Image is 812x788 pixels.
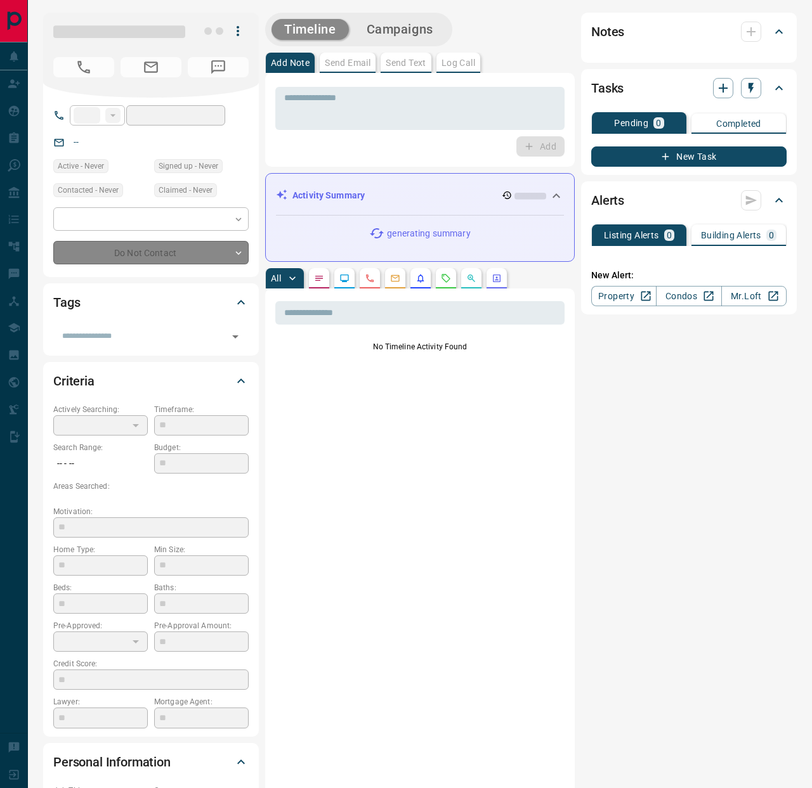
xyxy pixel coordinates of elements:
svg: Listing Alerts [416,273,426,283]
a: -- [74,137,79,147]
div: Criteria [53,366,249,396]
svg: Calls [365,273,375,283]
svg: Requests [441,273,451,283]
p: All [271,274,281,283]
p: Completed [716,119,761,128]
span: No Number [53,57,114,77]
p: Timeframe: [154,404,249,415]
p: Areas Searched: [53,481,249,492]
span: Signed up - Never [159,160,218,172]
h2: Notes [591,22,624,42]
p: Activity Summary [292,189,365,202]
div: Notes [591,16,787,47]
a: Property [591,286,657,306]
p: Beds: [53,582,148,593]
div: Activity Summary [276,184,564,207]
p: 0 [656,119,661,127]
svg: Notes [314,273,324,283]
p: New Alert: [591,269,787,282]
p: Actively Searching: [53,404,148,415]
p: Credit Score: [53,658,249,669]
div: Alerts [591,185,787,216]
p: Mortgage Agent: [154,696,249,707]
p: -- - -- [53,453,148,474]
span: No Email [121,57,181,77]
p: Pre-Approved: [53,620,148,631]
p: Building Alerts [701,231,761,240]
span: No Number [188,57,249,77]
span: Contacted - Never [58,184,119,197]
h2: Tasks [591,78,624,98]
svg: Opportunities [466,273,476,283]
p: Search Range: [53,442,148,453]
p: Min Size: [154,544,249,555]
p: Budget: [154,442,249,453]
div: Tags [53,287,249,318]
button: Campaigns [354,19,446,40]
p: Motivation: [53,506,249,517]
h2: Personal Information [53,752,171,772]
p: Add Note [271,58,310,67]
p: 0 [769,231,774,240]
span: Claimed - Never [159,184,213,197]
svg: Emails [390,273,400,283]
div: Do Not Contact [53,241,249,264]
p: Lawyer: [53,696,148,707]
h2: Tags [53,292,80,313]
p: generating summary [387,227,470,240]
a: Condos [656,286,721,306]
div: Personal Information [53,747,249,777]
button: Open [226,328,244,346]
p: 0 [667,231,672,240]
div: Tasks [591,73,787,103]
p: No Timeline Activity Found [275,341,565,352]
button: New Task [591,146,787,167]
span: Active - Never [58,160,104,172]
p: Pre-Approval Amount: [154,620,249,631]
h2: Alerts [591,190,624,210]
button: Timeline [272,19,349,40]
h2: Criteria [53,371,95,391]
p: Baths: [154,582,249,593]
p: Listing Alerts [604,231,659,240]
p: Pending [614,119,648,127]
p: Home Type: [53,544,148,555]
svg: Agent Actions [492,273,502,283]
a: Mr.Loft [721,286,787,306]
svg: Lead Browsing Activity [339,273,350,283]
